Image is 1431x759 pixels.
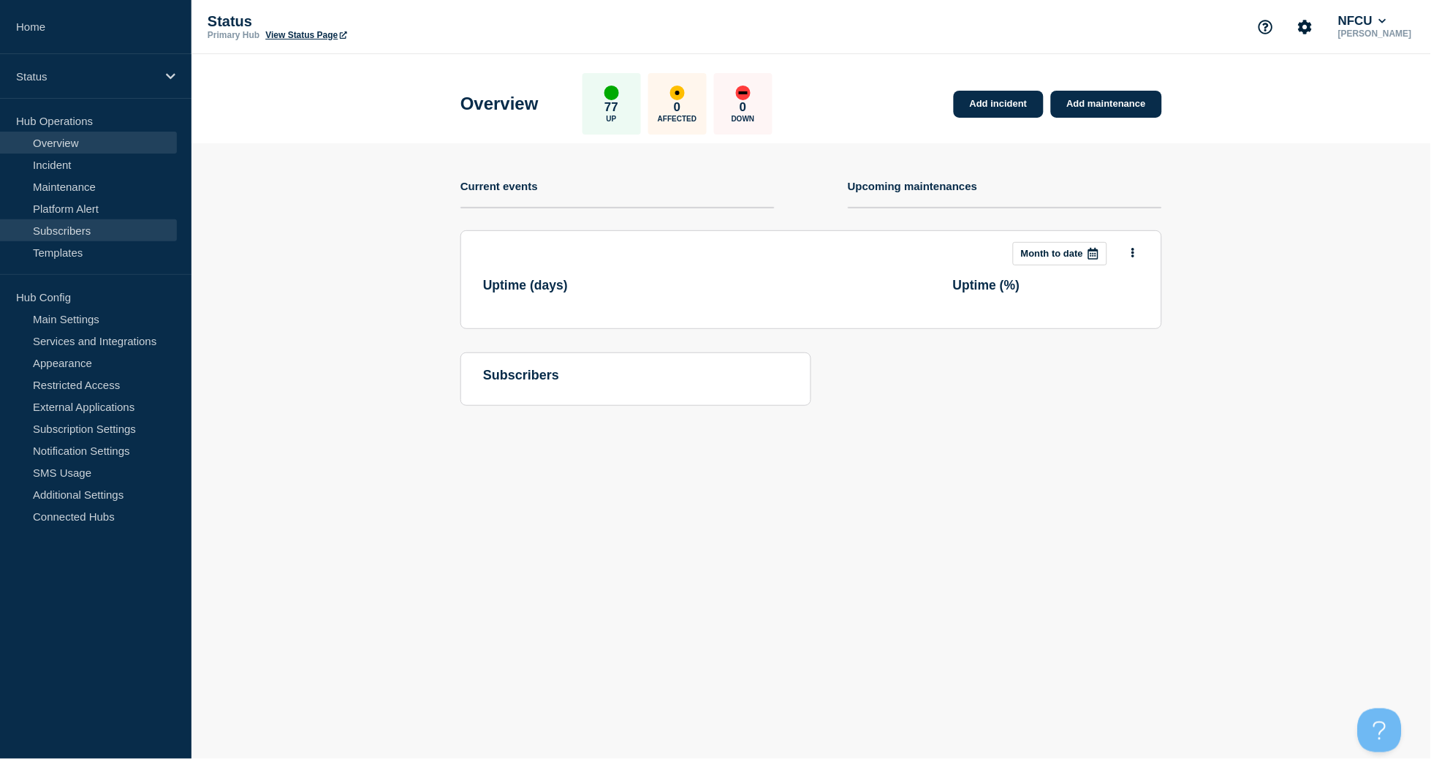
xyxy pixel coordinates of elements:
p: Status [16,70,156,83]
p: [PERSON_NAME] [1335,29,1415,39]
button: Account settings [1290,12,1321,42]
button: Month to date [1013,242,1107,265]
button: Support [1250,12,1281,42]
p: Up [607,115,617,123]
h4: Current events [460,180,538,192]
h4: subscribers [483,368,789,383]
iframe: Help Scout Beacon - Open [1358,709,1402,752]
h4: Upcoming maintenances [848,180,978,192]
div: affected [670,86,685,100]
a: View Status Page [265,30,346,40]
a: Add maintenance [1051,91,1162,118]
p: Month to date [1021,248,1083,259]
h1: Overview [460,94,539,114]
div: down [736,86,751,100]
div: up [604,86,619,100]
a: Add incident [954,91,1044,118]
h3: Uptime ( % ) [953,278,1139,293]
p: Status [208,13,500,30]
button: NFCU [1335,14,1389,29]
p: 77 [604,100,618,115]
h3: Uptime ( days ) [483,278,669,293]
p: 0 [674,100,680,115]
p: Down [732,115,755,123]
p: Affected [658,115,696,123]
p: Primary Hub [208,30,259,40]
p: 0 [740,100,746,115]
